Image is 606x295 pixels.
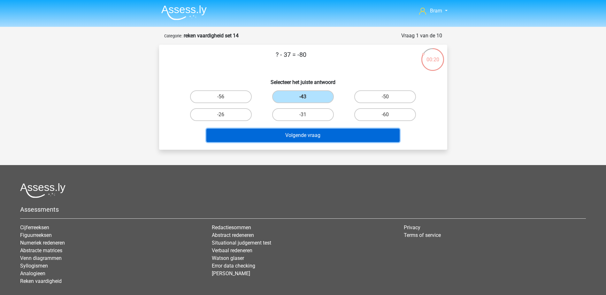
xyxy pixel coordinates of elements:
[212,247,252,253] a: Verbaal redeneren
[430,8,442,14] span: Bram
[20,278,62,284] a: Reken vaardigheid
[164,34,182,38] small: Categorie:
[404,232,441,238] a: Terms of service
[417,7,450,15] a: Bram
[169,74,437,85] h6: Selecteer het juiste antwoord
[20,247,62,253] a: Abstracte matrices
[190,90,252,103] label: -56
[272,90,334,103] label: -43
[20,206,586,213] h5: Assessments
[354,90,416,103] label: -50
[190,108,252,121] label: -26
[20,224,49,231] a: Cijferreeksen
[401,32,442,40] div: Vraag 1 van de 10
[20,263,48,269] a: Syllogismen
[184,33,239,39] strong: reken vaardigheid set 14
[212,232,254,238] a: Abstract redeneren
[354,108,416,121] label: -60
[206,129,400,142] button: Volgende vraag
[272,108,334,121] label: -31
[212,224,251,231] a: Redactiesommen
[20,255,62,261] a: Venn diagrammen
[161,5,207,20] img: Assessly
[20,270,45,276] a: Analogieen
[20,183,65,198] img: Assessly logo
[421,48,445,64] div: 00:20
[169,50,413,69] p: ? - 37 = -80
[404,224,420,231] a: Privacy
[20,232,52,238] a: Figuurreeksen
[212,255,244,261] a: Watson glaser
[212,263,255,269] a: Error data checking
[212,270,250,276] a: [PERSON_NAME]
[20,240,65,246] a: Numeriek redeneren
[212,240,271,246] a: Situational judgement test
